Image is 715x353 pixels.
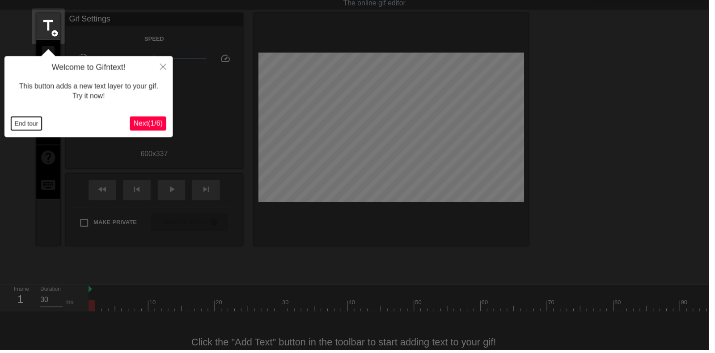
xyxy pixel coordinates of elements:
[131,118,168,132] button: Next
[11,64,168,73] h4: Welcome to Gifntext!
[135,121,164,128] span: Next ( 1 / 6 )
[11,118,42,132] button: End tour
[11,73,168,111] div: This button adds a new text layer to your gif. Try it now!
[155,57,174,77] button: Close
